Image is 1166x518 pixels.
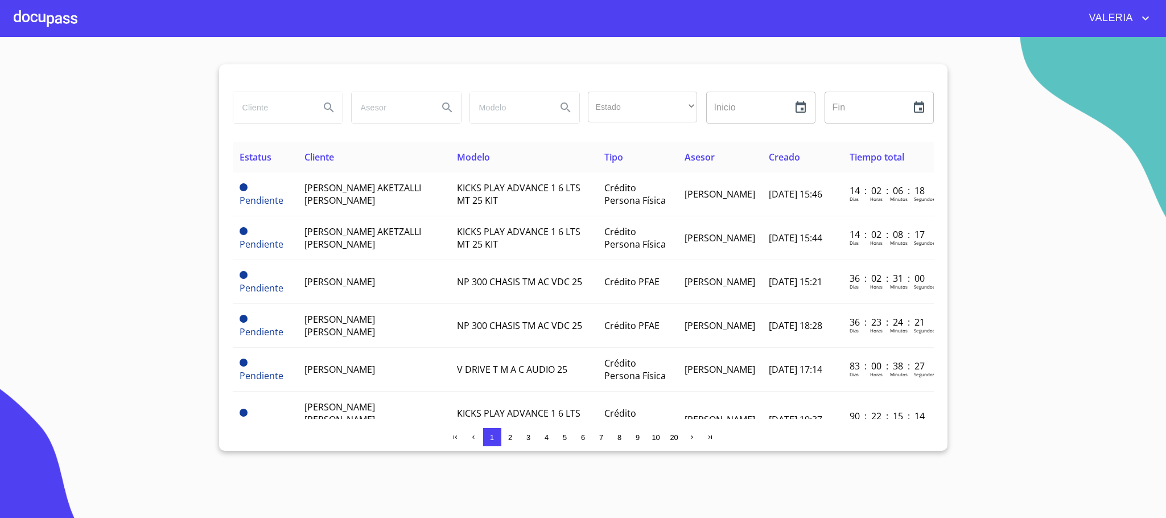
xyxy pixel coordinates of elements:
span: Pendiente [240,238,283,250]
p: Segundos [914,196,935,202]
span: 6 [581,433,585,442]
span: KICKS PLAY ADVANCE 1 6 LTS MT 25 KIT [457,182,580,207]
p: Dias [850,371,859,377]
input: search [352,92,429,123]
span: NP 300 CHASIS TM AC VDC 25 [457,276,582,288]
button: Search [552,94,579,121]
span: Pendiente [240,194,283,207]
span: [PERSON_NAME] [685,276,755,288]
span: V DRIVE T M A C AUDIO 25 [457,363,567,376]
span: Pendiente [240,326,283,338]
span: Crédito Persona Física [604,357,666,382]
input: search [470,92,547,123]
p: Segundos [914,283,935,290]
button: 4 [538,428,556,446]
span: Modelo [457,151,490,163]
span: [PERSON_NAME] AKETZALLI [PERSON_NAME] [304,182,421,207]
span: KICKS PLAY ADVANCE 1 6 LTS CVT 25 SIN ACC K [457,407,580,432]
span: Pendiente [240,409,248,417]
span: [DATE] 15:21 [769,276,822,288]
span: Crédito Persona Física [604,225,666,250]
span: 20 [670,433,678,442]
span: 1 [490,433,494,442]
p: 36 : 02 : 31 : 00 [850,272,926,285]
span: [PERSON_NAME] [685,413,755,426]
p: Minutos [890,371,908,377]
span: Creado [769,151,800,163]
p: 83 : 00 : 38 : 27 [850,360,926,372]
span: Asesor [685,151,715,163]
span: [DATE] 15:44 [769,232,822,244]
p: Segundos [914,371,935,377]
span: [PERSON_NAME] [685,319,755,332]
span: [DATE] 15:46 [769,188,822,200]
button: 2 [501,428,520,446]
p: Horas [870,371,883,377]
button: 8 [611,428,629,446]
p: Dias [850,240,859,246]
span: 9 [636,433,640,442]
span: [PERSON_NAME] [685,188,755,200]
span: Estatus [240,151,271,163]
p: Dias [850,196,859,202]
span: Crédito Persona Física [604,182,666,207]
span: VALERIA [1081,9,1139,27]
span: [PERSON_NAME] [685,363,755,376]
span: 5 [563,433,567,442]
button: account of current user [1081,9,1153,27]
p: Minutos [890,240,908,246]
p: Horas [870,240,883,246]
button: 7 [592,428,611,446]
span: 7 [599,433,603,442]
span: Crédito PFAE [604,319,660,332]
button: 10 [647,428,665,446]
span: Pendiente [240,183,248,191]
span: [DATE] 18:28 [769,319,822,332]
span: [DATE] 19:37 [769,413,822,426]
span: 10 [652,433,660,442]
p: 90 : 22 : 15 : 14 [850,410,926,422]
button: 9 [629,428,647,446]
button: 1 [483,428,501,446]
span: [PERSON_NAME] [PERSON_NAME] [PERSON_NAME] [304,401,375,438]
span: Pendiente [240,271,248,279]
span: Pendiente [240,282,283,294]
span: Pendiente [240,315,248,323]
span: [PERSON_NAME] [304,276,375,288]
p: Horas [870,196,883,202]
span: [PERSON_NAME] AKETZALLI [PERSON_NAME] [304,225,421,250]
button: Search [315,94,343,121]
span: Cliente [304,151,334,163]
button: 3 [520,428,538,446]
span: Tipo [604,151,623,163]
p: Segundos [914,240,935,246]
p: Dias [850,327,859,334]
span: Crédito Persona Física [604,407,666,432]
button: 6 [574,428,592,446]
input: search [233,92,311,123]
p: 14 : 02 : 08 : 17 [850,228,926,241]
button: 5 [556,428,574,446]
button: 20 [665,428,683,446]
div: ​ [588,92,697,122]
span: [PERSON_NAME] [PERSON_NAME] [304,313,375,338]
span: KICKS PLAY ADVANCE 1 6 LTS MT 25 KIT [457,225,580,250]
span: Tiempo total [850,151,904,163]
p: 14 : 02 : 06 : 18 [850,184,926,197]
span: 3 [526,433,530,442]
span: 8 [617,433,621,442]
span: Crédito PFAE [604,276,660,288]
p: Horas [870,283,883,290]
span: [PERSON_NAME] [304,363,375,376]
span: [DATE] 17:14 [769,363,822,376]
p: Minutos [890,283,908,290]
span: Pendiente [240,359,248,367]
p: Minutos [890,196,908,202]
span: 4 [545,433,549,442]
p: 36 : 23 : 24 : 21 [850,316,926,328]
span: 2 [508,433,512,442]
p: Horas [870,327,883,334]
span: NP 300 CHASIS TM AC VDC 25 [457,319,582,332]
p: Minutos [890,327,908,334]
button: Search [434,94,461,121]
